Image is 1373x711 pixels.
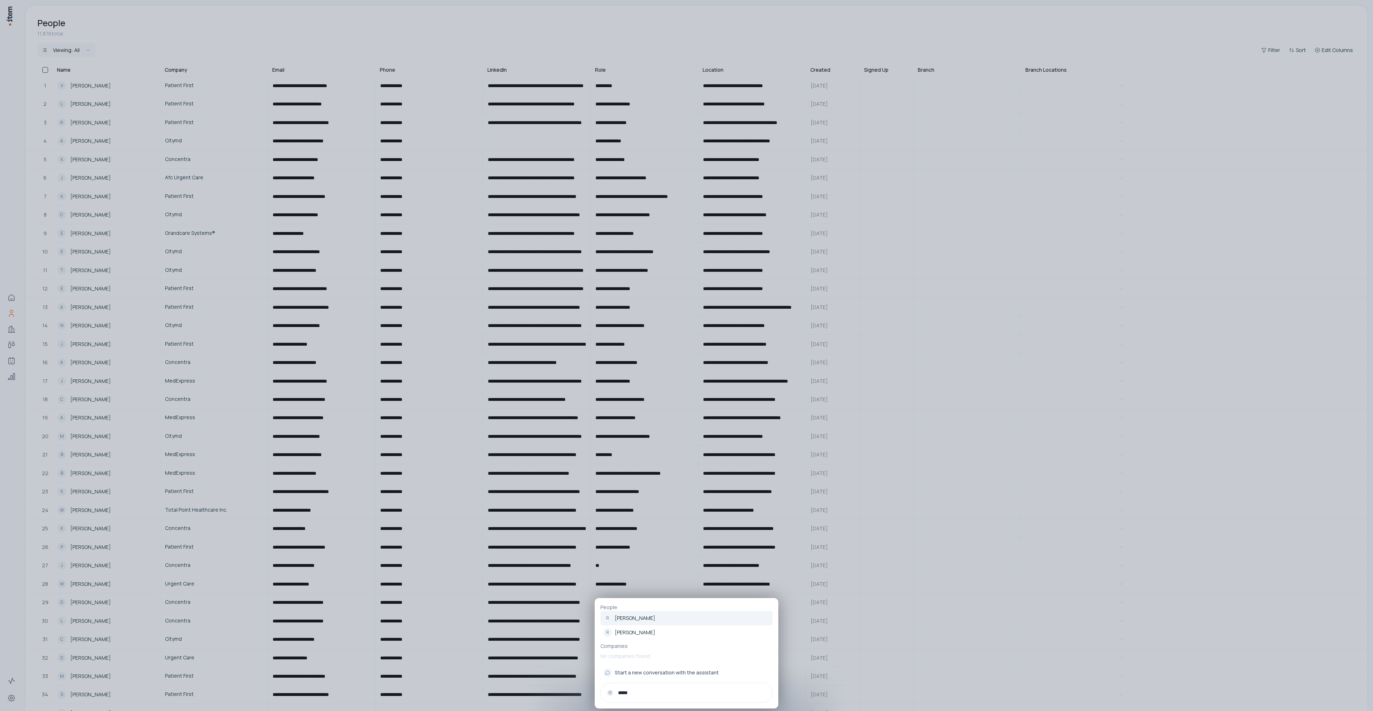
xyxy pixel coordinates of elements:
[600,665,773,680] button: Start a new conversation with the assistant
[595,598,778,708] div: PeopleR[PERSON_NAME]R[PERSON_NAME]CompaniesNo companies foundStart a new conversation with the as...
[615,615,655,622] p: [PERSON_NAME]
[600,650,773,663] p: No companies found
[603,614,612,622] div: R
[615,629,655,636] p: [PERSON_NAME]
[600,643,773,650] p: Companies
[600,604,773,611] p: People
[615,669,719,676] span: Start a new conversation with the assistant
[603,628,612,637] div: R
[600,611,773,625] a: R[PERSON_NAME]
[600,625,773,640] a: R[PERSON_NAME]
